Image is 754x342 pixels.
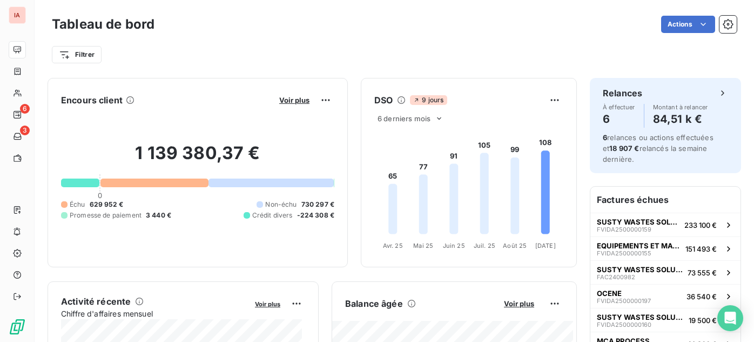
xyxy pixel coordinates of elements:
button: Voir plus [276,95,313,105]
span: 6 derniers mois [378,114,430,123]
span: FVIDA2500000155 [597,250,651,256]
span: FVIDA2500000160 [597,321,651,328]
tspan: Mai 25 [413,242,433,249]
img: Logo LeanPay [9,318,26,336]
div: IA [9,6,26,24]
tspan: [DATE] [535,242,556,249]
tspan: Juil. 25 [474,242,495,249]
span: 730 297 € [301,200,334,209]
span: -224 308 € [297,211,335,220]
span: FVIDA2500000159 [597,226,651,233]
button: OCENEFVIDA250000019736 540 € [590,284,740,308]
span: SUSTY WASTES SOLUTIONS ENERGY [597,313,684,321]
span: 233 100 € [684,221,717,229]
span: Voir plus [504,299,534,308]
button: Actions [661,16,715,33]
span: 18 907 € [609,144,639,153]
span: À effectuer [603,104,635,110]
span: Échu [70,200,85,209]
span: SUSTY WASTES SOLUTIONS [GEOGRAPHIC_DATA] (SWS FRANCE) [597,265,683,274]
span: 3 440 € [146,211,171,220]
span: FAC2400982 [597,274,635,280]
span: Voir plus [255,300,280,308]
h6: DSO [374,94,393,107]
span: 9 jours [410,95,447,105]
h3: Tableau de bord [52,15,154,34]
span: 36 540 € [686,292,717,301]
button: SUSTY WASTES SOLUTIONS ENERGYFVIDA250000016019 500 € [590,308,740,332]
button: SUSTY WASTES SOLUTIONS [GEOGRAPHIC_DATA] (SWS FRANCE)FVIDA2500000159233 100 € [590,213,740,236]
button: Filtrer [52,46,102,63]
h4: 6 [603,110,635,128]
h2: 1 139 380,37 € [61,142,334,175]
h6: Activité récente [61,295,131,308]
span: 0 [98,191,102,200]
span: 3 [20,126,30,135]
span: relances ou actions effectuées et relancés la semaine dernière. [603,133,713,163]
span: Chiffre d'affaires mensuel [61,308,247,319]
tspan: Avr. 25 [383,242,403,249]
span: 629 952 € [90,200,123,209]
h6: Encours client [61,94,123,107]
span: 73 555 € [688,268,717,277]
h6: Factures échues [590,187,740,213]
span: Crédit divers [252,211,293,220]
span: Montant à relancer [653,104,708,110]
span: 151 493 € [685,245,717,253]
span: EQUIPEMENTS ET MACHINES DE L'OUEST [597,241,681,250]
tspan: Juin 25 [443,242,465,249]
h6: Relances [603,87,642,100]
button: Voir plus [501,299,537,308]
span: SUSTY WASTES SOLUTIONS [GEOGRAPHIC_DATA] (SWS FRANCE) [597,218,680,226]
tspan: Août 25 [503,242,527,249]
span: FVIDA2500000197 [597,298,651,304]
span: 19 500 € [689,316,717,325]
span: OCENE [597,289,622,298]
span: Promesse de paiement [70,211,142,220]
span: 6 [603,133,607,142]
button: Voir plus [252,299,284,308]
div: Open Intercom Messenger [717,305,743,331]
span: 6 [20,104,30,114]
h6: Balance âgée [345,297,403,310]
span: Non-échu [265,200,297,209]
h4: 84,51 k € [653,110,708,128]
button: EQUIPEMENTS ET MACHINES DE L'OUESTFVIDA2500000155151 493 € [590,236,740,260]
button: SUSTY WASTES SOLUTIONS [GEOGRAPHIC_DATA] (SWS FRANCE)FAC240098273 555 € [590,260,740,284]
span: Voir plus [279,96,309,104]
